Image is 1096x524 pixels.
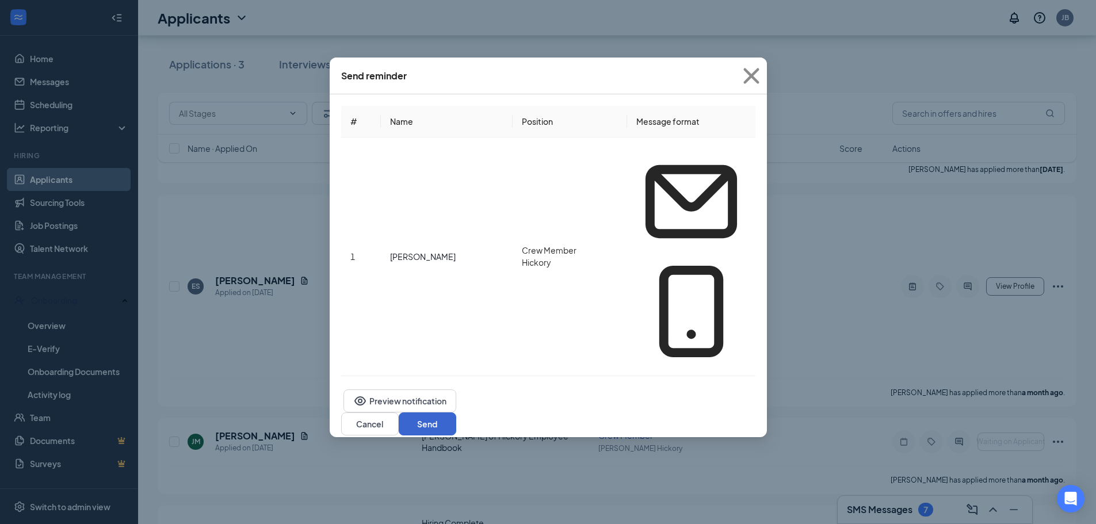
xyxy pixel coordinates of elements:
div: Open Intercom Messenger [1057,485,1084,512]
svg: MobileSms [636,257,746,366]
svg: Cross [736,60,767,91]
button: Close [736,58,767,94]
th: Message format [627,106,755,137]
span: Hickory [522,256,618,269]
button: Send [399,412,456,435]
button: EyePreview notification [343,389,456,412]
div: [PERSON_NAME] [390,251,503,262]
th: Position [513,106,627,137]
span: Crew Member [522,244,618,256]
th: # [341,106,381,137]
button: Cancel [341,412,399,435]
span: 1 [350,251,355,262]
svg: Email [636,147,746,257]
svg: Eye [353,394,367,408]
div: Send reminder [341,70,407,82]
th: Name [381,106,513,137]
